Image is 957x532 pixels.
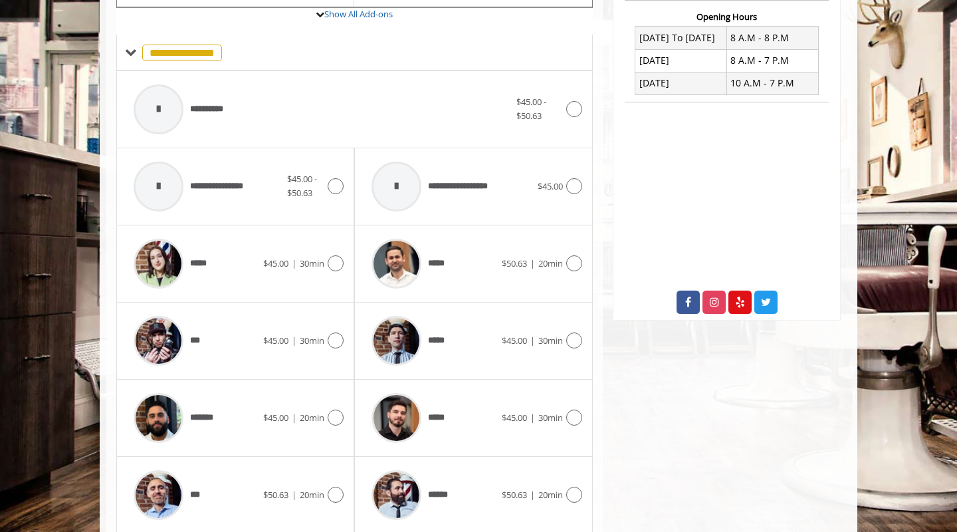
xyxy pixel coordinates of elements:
[538,334,563,346] span: 30min
[530,257,535,269] span: |
[287,173,317,199] span: $45.00 - $50.63
[538,412,563,424] span: 30min
[324,8,393,20] a: Show All Add-ons
[516,96,546,122] span: $45.00 - $50.63
[292,334,296,346] span: |
[300,489,324,501] span: 20min
[635,49,727,72] td: [DATE]
[263,257,288,269] span: $45.00
[625,12,829,21] h3: Opening Hours
[300,334,324,346] span: 30min
[300,257,324,269] span: 30min
[502,489,527,501] span: $50.63
[292,257,296,269] span: |
[502,412,527,424] span: $45.00
[635,27,727,49] td: [DATE] To [DATE]
[538,180,563,192] span: $45.00
[530,489,535,501] span: |
[635,72,727,94] td: [DATE]
[726,27,818,49] td: 8 A.M - 8 P.M
[538,489,563,501] span: 20min
[726,72,818,94] td: 10 A.M - 7 P.M
[502,334,527,346] span: $45.00
[530,334,535,346] span: |
[292,412,296,424] span: |
[263,412,288,424] span: $45.00
[292,489,296,501] span: |
[502,257,527,269] span: $50.63
[263,334,288,346] span: $45.00
[263,489,288,501] span: $50.63
[530,412,535,424] span: |
[300,412,324,424] span: 20min
[538,257,563,269] span: 20min
[726,49,818,72] td: 8 A.M - 7 P.M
